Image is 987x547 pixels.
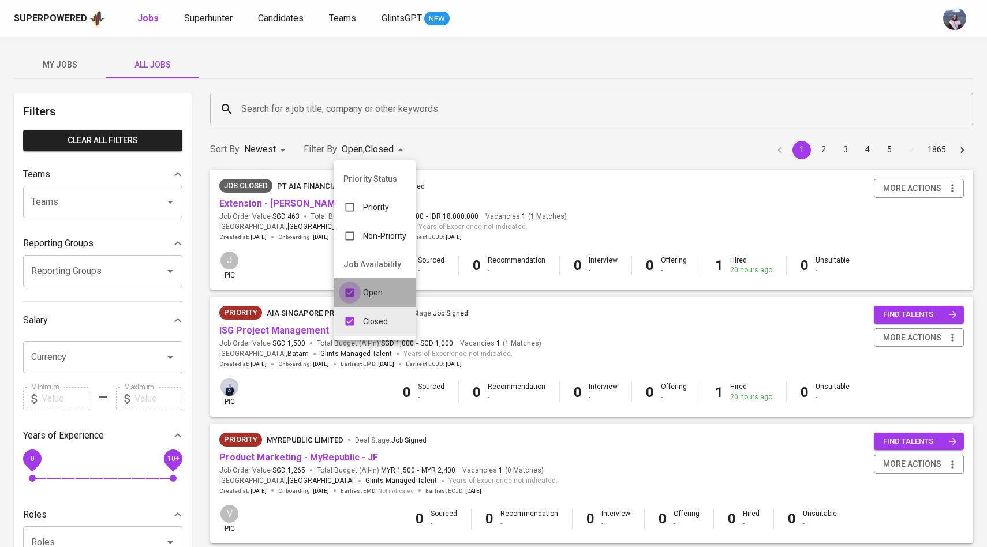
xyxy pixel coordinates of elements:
[363,201,389,213] p: Priority
[334,250,416,278] li: Job Availability
[363,230,406,242] p: Non-Priority
[363,287,383,298] p: Open
[334,165,416,193] li: Priority Status
[363,316,388,327] p: Closed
